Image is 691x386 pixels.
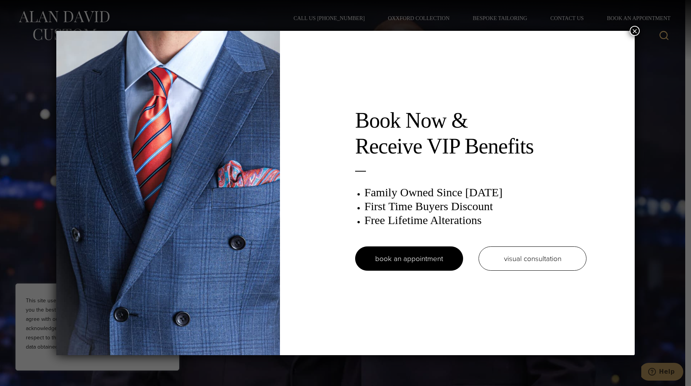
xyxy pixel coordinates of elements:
h3: First Time Buyers Discount [364,199,587,213]
a: book an appointment [355,246,463,271]
h3: Free Lifetime Alterations [364,213,587,227]
h2: Book Now & Receive VIP Benefits [355,108,587,159]
h3: Family Owned Since [DATE] [364,185,587,199]
a: visual consultation [479,246,587,271]
span: Help [18,5,34,12]
button: Close [630,26,640,36]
